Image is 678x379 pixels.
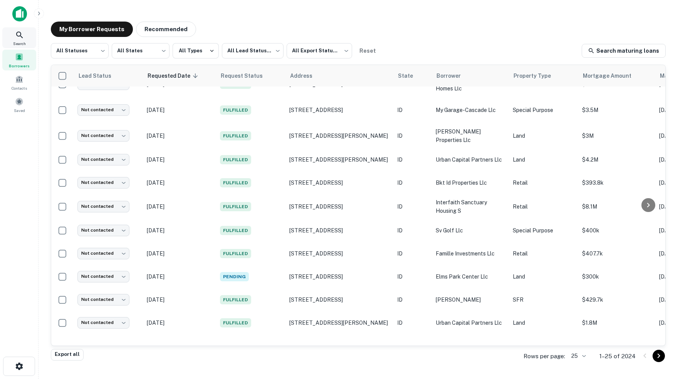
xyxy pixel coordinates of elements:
p: [DATE] [147,202,212,211]
p: $300k [582,272,651,281]
p: [STREET_ADDRESS][PERSON_NAME] [289,156,389,163]
p: [STREET_ADDRESS] [289,296,389,303]
div: Not contacted [77,130,129,141]
div: Not contacted [77,271,129,282]
th: Borrower [432,65,509,87]
p: Retail [513,202,574,211]
p: interfaith sanctuary housing s [436,198,505,215]
button: Recommended [136,22,196,37]
span: Fulfilled [220,295,251,304]
div: Search [2,27,36,48]
p: Retail [513,179,574,187]
span: Pending [220,272,249,281]
p: $407.7k [582,249,651,258]
div: Not contacted [77,177,129,188]
p: [STREET_ADDRESS][PERSON_NAME] [289,132,389,139]
p: ID [397,179,428,187]
p: SFR [513,296,574,304]
div: All Export Statuses [287,41,352,61]
p: [PERSON_NAME] properties llc [436,127,505,144]
p: $400k [582,226,651,235]
th: Lead Status [74,65,143,87]
div: Not contacted [77,201,129,212]
p: $3M [582,132,651,140]
p: [STREET_ADDRESS] [289,179,389,186]
span: Fulfilled [220,131,251,140]
span: Contacts [12,85,27,91]
p: [DATE] [147,226,212,235]
span: Fulfilled [220,249,251,258]
span: Fulfilled [220,105,251,115]
span: Borrower [436,71,471,80]
p: ID [397,132,428,140]
button: My Borrower Requests [51,22,133,37]
th: Property Type [509,65,578,87]
p: $1.8M [582,319,651,327]
p: sv golf llc [436,226,505,235]
p: famille investments llc [436,249,505,258]
button: Export all [51,349,84,361]
div: All States [112,41,169,61]
span: Saved [14,107,25,114]
p: Special Purpose [513,106,574,114]
th: Requested Date [143,65,216,87]
div: 25 [568,351,587,362]
span: Fulfilled [220,226,251,235]
p: [DATE] [147,155,212,164]
img: capitalize-icon.png [12,6,27,22]
p: ID [397,249,428,258]
div: All Statuses [51,41,109,61]
p: $429.7k [582,296,651,304]
p: $8.1M [582,202,651,211]
div: All Lead Statuses [222,41,284,61]
p: urban capital partners llc [436,155,505,164]
span: Fulfilled [220,155,251,164]
p: ID [397,202,428,211]
p: [STREET_ADDRESS] [289,203,389,210]
th: State [393,65,432,87]
p: Land [513,132,574,140]
p: my garage-cascade llc [436,106,505,114]
p: Land [513,319,574,327]
p: [STREET_ADDRESS] [289,107,389,114]
div: Not contacted [77,104,129,115]
p: [STREET_ADDRESS] [289,250,389,257]
a: Saved [2,94,36,115]
div: Not contacted [77,294,129,305]
p: [DATE] [147,319,212,327]
p: ID [397,106,428,114]
p: $4.2M [582,155,651,164]
p: urban capital partners llc [436,319,505,327]
span: Requested Date [148,71,200,80]
p: ID [397,272,428,281]
p: Rows per page: [524,352,565,361]
div: Not contacted [77,225,129,236]
p: [DATE] [147,179,212,187]
button: Go to next page [653,350,665,362]
p: [DATE] [147,132,212,140]
p: [PERSON_NAME] [436,296,505,304]
a: Contacts [2,72,36,93]
iframe: Chat Widget [639,317,678,354]
p: ID [397,296,428,304]
p: $3.5M [582,106,651,114]
p: Land [513,272,574,281]
span: Address [290,71,322,80]
span: Fulfilled [220,178,251,187]
th: Address [285,65,393,87]
p: [DATE] [147,106,212,114]
button: Reset [355,43,380,58]
div: Borrowers [2,50,36,70]
th: Request Status [216,65,285,87]
p: [DATE] [147,296,212,304]
div: Not contacted [77,248,129,259]
p: Special Purpose [513,226,574,235]
span: Mortgage Amount [583,71,641,80]
button: All Types [173,43,219,58]
span: Property Type [514,71,561,80]
span: Fulfilled [220,318,251,327]
p: ID [397,226,428,235]
p: [STREET_ADDRESS] [289,227,389,234]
